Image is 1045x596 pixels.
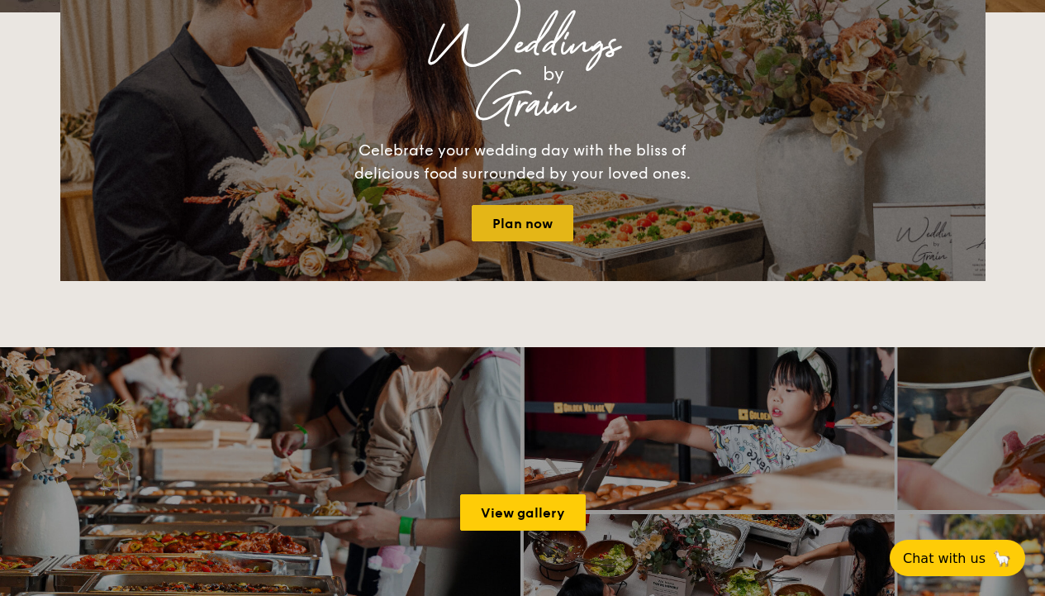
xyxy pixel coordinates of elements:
div: Grain [206,89,840,119]
button: Chat with us🦙 [890,540,1025,576]
span: 🦙 [992,549,1012,568]
div: by [267,60,840,89]
div: Weddings [206,30,840,60]
span: Chat with us [903,551,986,566]
a: Plan now [472,205,573,241]
div: Celebrate your wedding day with the bliss of delicious food surrounded by your loved ones. [337,139,709,185]
a: View gallery [460,494,586,531]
